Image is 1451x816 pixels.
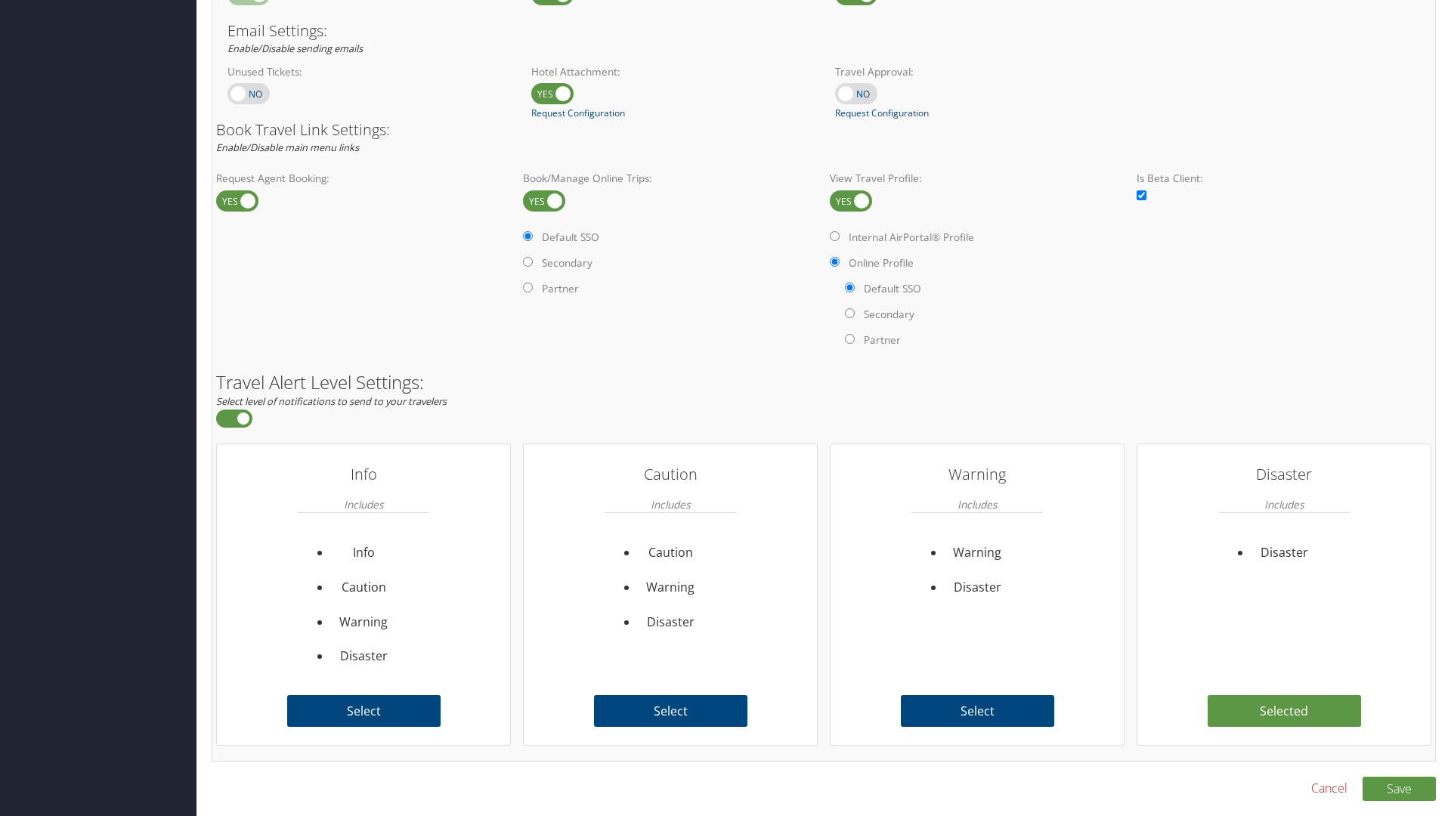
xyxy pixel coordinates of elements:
em: Select level of notifications to send to your travelers [216,394,447,408]
label: Partner [864,332,901,348]
a: Cancel [1311,779,1347,797]
label: Selected [1208,695,1361,727]
label: Partner [542,281,579,296]
label: Default SSO [864,281,921,296]
label: Internal AirPortal® Profile [849,230,974,245]
em: Enable/Disable sending emails [227,42,363,55]
em: Includes [651,490,690,519]
li: Caution [638,536,704,570]
li: Caution [331,570,397,605]
li: Disaster [638,605,704,640]
label: Select [901,695,1054,727]
label: Unused Tickets: [227,64,509,79]
button: Save [1363,777,1436,801]
li: Disaster [945,570,1010,605]
h3: Disaster [1218,459,1350,490]
label: Book/Manage Online Trips: [523,171,818,186]
label: Default SSO [542,230,599,245]
li: Disaster [331,639,397,674]
li: Info [331,536,397,570]
li: Disaster [1251,536,1317,570]
em: Enable/Disable main menu links [216,141,359,154]
label: Travel Approval: [835,64,1116,79]
h3: Email Settings: [227,23,1420,39]
label: Select [287,695,441,727]
em: Includes [1264,490,1304,519]
li: Warning [638,570,704,605]
label: Online Profile [849,255,914,270]
a: Request Configuration [531,107,625,120]
label: Secondary [542,255,592,270]
h2: Travel Alert Level Settings: [216,373,1431,391]
li: Warning [945,536,1010,570]
h3: Info [298,459,429,490]
a: Request Configuration [835,107,929,120]
label: Hotel Attachment: [531,64,812,79]
label: Is Beta Client: [1137,171,1431,186]
label: Request Agent Booking: [216,171,511,186]
em: Includes [958,490,997,519]
h3: Caution [605,459,736,490]
li: Warning [331,605,397,640]
label: Select [594,695,747,727]
label: View Travel Profile: [830,171,1125,186]
label: Secondary [864,307,914,322]
h3: Warning [911,459,1043,490]
em: Includes [344,490,383,519]
h3: Book Travel Link Settings: [216,122,1431,138]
